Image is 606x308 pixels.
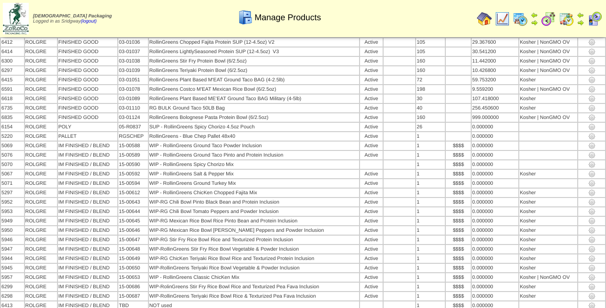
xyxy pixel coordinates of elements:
td: Kosher [519,245,577,253]
td: RollinGreens Stir Fry Protein Bowl (6/2.5oz) [149,57,359,65]
td: Kosher [519,254,577,263]
td: IM FINISHED / BLEND [58,179,118,188]
div: $$$$ [446,284,470,290]
div: Active [360,105,382,111]
td: FINISHED GOOD [58,66,118,75]
td: ROLGRE [25,189,57,197]
td: 15-00594 [118,179,147,188]
td: ROLGRE [25,292,57,300]
td: 03-01036 [118,38,147,47]
td: 15-00650 [118,264,147,272]
td: 0.000000 [472,132,518,141]
td: 15-00612 [118,189,147,197]
div: $$$$ [446,275,470,280]
td: RollinGreens Plant Based ME’EAT Ground Taco BAG Military (4-5lb) [149,95,359,103]
td: IM FINISHED / BLEND [58,245,118,253]
td: 0.000000 [472,254,518,263]
td: WIP-RollinGreens Teriyaki Rice Bowl Vegetable & Powder Inclusion [149,264,359,272]
td: 6591 [1,85,24,94]
td: 59.753200 [472,76,518,84]
td: 1 [416,226,445,235]
img: settings.gif [588,255,596,262]
td: 256.450600 [472,104,518,112]
td: FINISHED GOOD [58,76,118,84]
div: Active [360,209,382,214]
td: 15-00588 [118,142,147,150]
td: RollinGreens - Blue Chep Pallet 48x40 [149,132,359,141]
img: zoroco-logo-small.webp [3,3,29,34]
div: Active [360,199,382,205]
td: 198 [416,85,445,94]
td: Kosher | NonGMO OV [519,113,577,122]
td: 5067 [1,170,24,178]
img: settings.gif [588,217,596,225]
td: WIP - RollinGreens Salt & Pepper Mix [149,170,359,178]
td: 6618 [1,95,24,103]
td: 5946 [1,236,24,244]
div: Active [360,96,382,102]
td: 0.000000 [472,189,518,197]
td: 03-01110 [118,104,147,112]
td: 15-00589 [118,151,147,159]
img: home.gif [477,11,492,26]
td: 5070 [1,160,24,169]
span: Manage Products [254,13,321,23]
td: 1 [416,179,445,188]
td: IM FINISHED / BLEND [58,160,118,169]
td: 0.000000 [472,245,518,253]
td: 1 [416,254,445,263]
div: Active [360,58,382,64]
td: RG BULK Ground Taco 50LB Bag [149,104,359,112]
td: RGSCHEP [118,132,147,141]
td: 5953 [1,207,24,216]
div: $$$$ [446,162,470,167]
td: IM FINISHED / BLEND [58,283,118,291]
td: 6154 [1,123,24,131]
td: 40 [416,104,445,112]
td: Kosher [519,217,577,225]
div: Active [360,181,382,186]
td: 15-00686 [118,283,147,291]
td: 5071 [1,179,24,188]
td: WIP-RG Chili Bowl Pinto Black Bean and Protein Inclusion [149,198,359,206]
td: 05-R0837 [118,123,147,131]
td: IM FINISHED / BLEND [58,264,118,272]
td: 03-01124 [118,113,147,122]
td: 1 [416,273,445,282]
td: 105 [416,47,445,56]
td: PALLET [58,132,118,141]
td: WIP-RolinGreens Stir Fry Rice Bowl Rice and Texturized Pea Fava Inclusion [149,283,359,291]
td: 0.000000 [472,198,518,206]
td: IM FINISHED / BLEND [58,226,118,235]
img: cabinet.gif [238,10,253,25]
td: 999.000000 [472,113,518,122]
td: 6415 [1,76,24,84]
td: 5076 [1,151,24,159]
div: Active [360,237,382,243]
td: 15-00648 [118,245,147,253]
td: 1 [416,217,445,225]
td: 6414 [1,47,24,56]
td: WIP - RollinGreens ChicKen Chopped Fajita Mix [149,189,359,197]
td: ROLGRE [25,123,57,131]
td: 1 [416,142,445,150]
td: SUP - RollinGreens Spicy Chorizo 4.5oz Pouch [149,123,359,131]
img: settings.gif [588,180,596,187]
td: Kosher [519,283,577,291]
td: FINISHED GOOD [58,113,118,122]
td: 15-00645 [118,217,147,225]
div: Active [360,218,382,224]
img: settings.gif [588,227,596,234]
div: Active [360,49,382,55]
td: ROLGRE [25,132,57,141]
img: settings.gif [588,245,596,253]
td: 26 [416,123,445,131]
div: $$$$ [446,181,470,186]
td: 30.541200 [472,47,518,56]
td: 0.000000 [472,142,518,150]
td: 6735 [1,104,24,112]
img: calendarblend.gif [541,11,556,26]
td: Kosher | NonGMO OV [519,66,577,75]
img: settings.gif [588,208,596,215]
img: settings.gif [588,123,596,131]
